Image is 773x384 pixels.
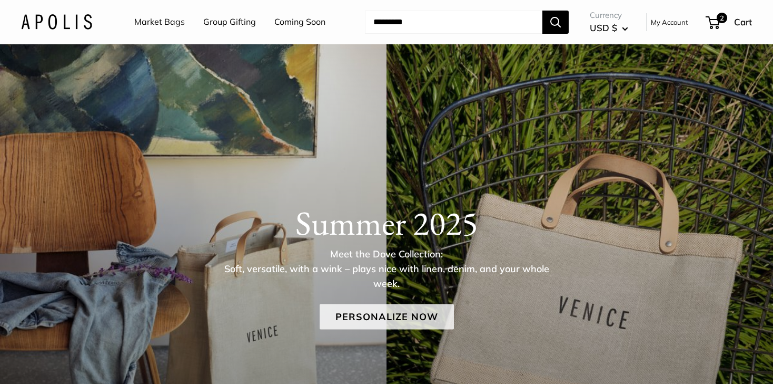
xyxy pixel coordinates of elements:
button: USD $ [590,20,628,36]
a: Group Gifting [203,14,256,30]
h1: Summer 2025 [21,203,752,243]
a: My Account [651,16,688,28]
input: Search... [365,11,542,34]
span: USD $ [590,22,617,33]
button: Search [542,11,569,34]
a: Personalize Now [320,304,454,329]
span: Cart [734,16,752,27]
a: 2 Cart [707,14,752,31]
span: 2 [717,13,727,23]
p: Meet the Dove Collection: Soft, versatile, with a wink – plays nice with linen, denim, and your w... [215,246,558,291]
img: Apolis [21,14,92,30]
a: Coming Soon [274,14,325,30]
span: Currency [590,8,628,23]
a: Market Bags [134,14,185,30]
